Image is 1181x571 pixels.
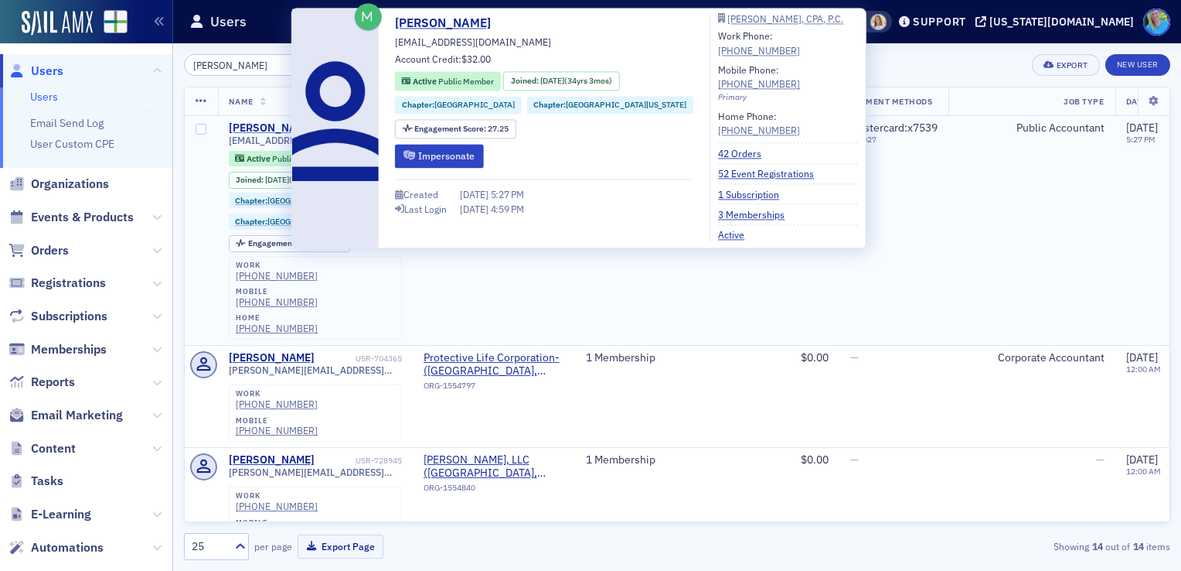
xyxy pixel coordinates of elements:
[1105,54,1170,76] a: New User
[210,12,247,31] h1: Users
[718,43,800,57] div: [PHONE_NUMBER]
[236,323,318,334] a: [PHONE_NUMBER]
[395,14,502,32] a: [PERSON_NAME]
[229,351,315,365] a: [PERSON_NAME]
[265,175,337,185] div: (34yrs 3mos)
[229,453,315,467] a: [PERSON_NAME]
[229,467,402,478] span: [PERSON_NAME][EMAIL_ADDRESS][PERSON_NAME][DOMAIN_NAME]
[9,407,123,424] a: Email Marketing
[1126,121,1158,135] span: [DATE]
[491,189,524,201] span: 5:27 PM
[402,99,434,110] span: Chapter :
[718,123,800,137] a: [PHONE_NUMBER]
[718,63,800,91] div: Mobile Phone:
[718,77,800,91] div: [PHONE_NUMBER]
[247,153,272,164] span: Active
[31,242,69,259] span: Orders
[850,453,859,467] span: —
[30,116,104,130] a: Email Send Log
[236,270,318,282] a: [PHONE_NUMBER]
[31,341,107,358] span: Memberships
[9,506,91,523] a: E-Learning
[850,121,938,135] span: Mastercard : x7539
[31,440,76,457] span: Content
[959,351,1104,365] div: Corporate Accountant
[236,398,318,410] a: [PHONE_NUMBER]
[236,175,265,185] span: Joined :
[975,16,1139,27] button: [US_STATE][DOMAIN_NAME]
[395,97,522,115] div: Chapter:
[1126,466,1161,477] time: 12:00 AM
[718,228,756,242] a: Active
[248,239,342,248] div: 27.25
[31,63,63,80] span: Users
[718,91,857,104] div: Primary
[1089,539,1105,553] strong: 14
[424,351,564,378] a: Protective Life Corporation- ([GEOGRAPHIC_DATA], [GEOGRAPHIC_DATA])
[1096,453,1104,467] span: —
[9,539,104,556] a: Automations
[989,15,1134,29] div: [US_STATE][DOMAIN_NAME]
[461,53,491,65] span: $32.00
[236,296,318,308] div: [PHONE_NUMBER]
[9,275,106,292] a: Registrations
[229,193,356,208] div: Chapter:
[31,374,75,391] span: Reports
[727,15,843,23] div: [PERSON_NAME], CPA, P.C.
[395,144,484,168] button: Impersonate
[272,153,328,164] span: Public Member
[718,14,857,23] a: [PERSON_NAME], CPA, P.C.
[9,308,107,325] a: Subscriptions
[31,176,109,193] span: Organizations
[1126,364,1161,374] time: 12:00 AM
[236,491,318,501] div: work
[9,209,134,226] a: Events & Products
[9,341,107,358] a: Memberships
[31,506,91,523] span: E-Learning
[1126,134,1155,145] time: 5:27 PM
[533,99,566,110] span: Chapter :
[540,75,564,86] span: [DATE]
[460,203,491,215] span: [DATE]
[248,238,322,248] span: Engagement Score :
[402,75,494,87] a: Active Public Member
[801,453,829,467] span: $0.00
[229,172,345,189] div: Joined: 1991-05-01 00:00:00
[229,151,335,166] div: Active: Active: Public Member
[1143,9,1170,36] span: Profile
[229,214,396,229] div: Chapter:
[229,121,315,135] a: [PERSON_NAME]
[403,191,438,200] div: Created
[414,125,509,133] div: 27.25
[414,123,488,134] span: Engagement Score :
[30,90,58,104] a: Users
[586,453,655,467] a: 1 Membership
[413,76,438,87] span: Active
[236,389,318,398] div: work
[317,354,402,364] div: USR-704365
[22,11,93,36] img: SailAMX
[1064,96,1104,107] span: Job Type
[192,539,226,555] div: 25
[503,72,619,91] div: Joined: 1991-05-01 00:00:00
[31,275,106,292] span: Registrations
[395,119,516,138] div: Engagement Score: 27.25
[235,196,348,206] a: Chapter:[GEOGRAPHIC_DATA]
[424,351,564,378] span: Protective Life Corporation- (Birmingham, AL)
[93,10,128,36] a: View Homepage
[236,287,318,296] div: mobile
[404,205,447,214] div: Last Login
[236,501,318,512] a: [PHONE_NUMBER]
[424,453,564,480] span: Warren Averett, LLC (Birmingham, AL)
[317,456,402,466] div: USR-728945
[236,425,318,436] a: [PHONE_NUMBER]
[959,121,1104,135] div: Public Accountant
[460,189,491,201] span: [DATE]
[31,473,63,490] span: Tasks
[31,407,123,424] span: Email Marketing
